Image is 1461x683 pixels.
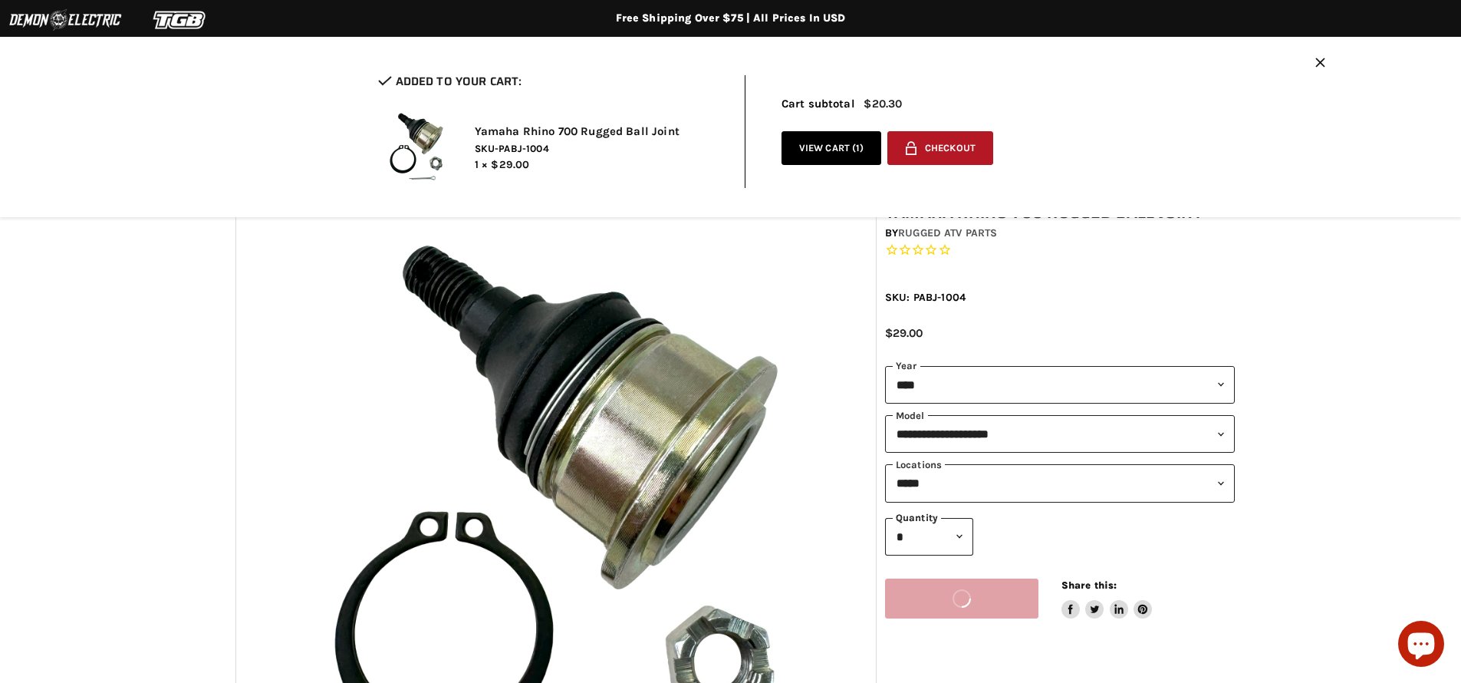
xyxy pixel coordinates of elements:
[885,518,973,556] select: Quantity
[117,12,1344,25] div: Free Shipping Over $75 | All Prices In USD
[378,75,722,88] h2: Added to your cart:
[378,108,455,185] img: Yamaha Rhino 700 Rugged Ball Joint
[475,124,722,140] h2: Yamaha Rhino 700 Rugged Ball Joint
[881,131,993,171] form: cart checkout
[885,326,923,340] span: $29.00
[864,97,902,111] span: $20.30
[475,142,722,156] span: SKU-PABJ-1004
[856,142,860,153] span: 1
[885,366,1235,404] select: year
[885,203,1235,223] h1: Yamaha Rhino 700 Rugged Ball Joint
[782,131,882,166] a: View cart (1)
[885,289,1235,305] div: SKU: PABJ-1004
[782,97,855,111] span: Cart subtotal
[887,131,993,166] button: Checkout
[925,143,976,154] span: Checkout
[123,5,238,35] img: TGB Logo 2
[8,5,123,35] img: Demon Electric Logo 2
[885,464,1235,502] select: keys
[1061,579,1117,591] span: Share this:
[898,226,997,239] a: Rugged ATV Parts
[885,225,1235,242] div: by
[491,158,529,171] span: $29.00
[1394,621,1449,671] inbox-online-store-chat: Shopify online store chat
[1061,579,1153,619] aside: Share this:
[475,158,488,171] span: 1 ×
[1315,58,1325,71] button: Close
[885,243,1235,259] span: Rated 0.0 out of 5 stars 0 reviews
[885,415,1235,453] select: modal-name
